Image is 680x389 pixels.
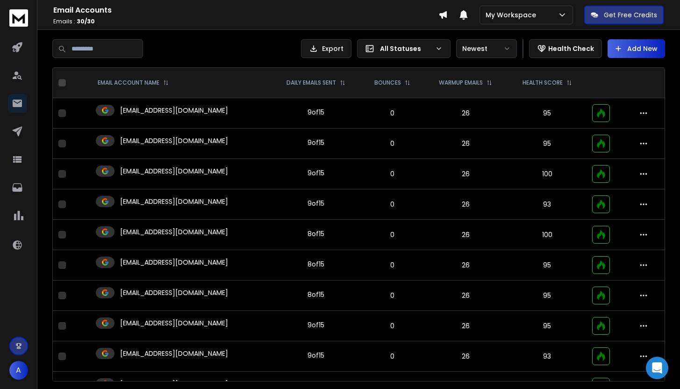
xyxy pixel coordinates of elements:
[53,5,438,16] h1: Email Accounts
[308,351,324,360] div: 9 of 15
[120,166,228,176] p: [EMAIL_ADDRESS][DOMAIN_NAME]
[508,189,587,220] td: 93
[424,189,508,220] td: 26
[367,352,418,361] p: 0
[308,320,324,330] div: 9 of 15
[308,138,324,147] div: 9 of 15
[308,199,324,208] div: 9 of 15
[308,168,324,178] div: 9 of 15
[367,139,418,148] p: 0
[608,39,665,58] button: Add New
[439,79,483,86] p: WARMUP EMAILS
[424,98,508,129] td: 26
[380,44,431,53] p: All Statuses
[120,349,228,358] p: [EMAIL_ADDRESS][DOMAIN_NAME]
[529,39,602,58] button: Health Check
[9,361,28,380] button: A
[548,44,594,53] p: Health Check
[9,9,28,27] img: logo
[77,17,95,25] span: 30 / 30
[646,357,668,379] div: Open Intercom Messenger
[508,311,587,341] td: 95
[508,220,587,250] td: 100
[374,79,401,86] p: BOUNCES
[308,108,324,117] div: 9 of 15
[308,229,324,238] div: 8 of 15
[584,6,664,24] button: Get Free Credits
[424,341,508,372] td: 26
[424,220,508,250] td: 26
[367,108,418,118] p: 0
[367,200,418,209] p: 0
[120,106,228,115] p: [EMAIL_ADDRESS][DOMAIN_NAME]
[424,129,508,159] td: 26
[508,159,587,189] td: 100
[604,10,657,20] p: Get Free Credits
[508,341,587,372] td: 93
[120,136,228,145] p: [EMAIL_ADDRESS][DOMAIN_NAME]
[367,230,418,239] p: 0
[424,159,508,189] td: 26
[424,250,508,281] td: 26
[120,197,228,206] p: [EMAIL_ADDRESS][DOMAIN_NAME]
[523,79,563,86] p: HEALTH SCORE
[367,260,418,270] p: 0
[301,39,351,58] button: Export
[508,281,587,311] td: 95
[286,79,336,86] p: DAILY EMAILS SENT
[508,129,587,159] td: 95
[456,39,517,58] button: Newest
[486,10,540,20] p: My Workspace
[120,379,228,389] p: [EMAIL_ADDRESS][DOMAIN_NAME]
[424,311,508,341] td: 26
[508,98,587,129] td: 95
[367,321,418,331] p: 0
[367,169,418,179] p: 0
[367,291,418,300] p: 0
[308,259,324,269] div: 8 of 15
[120,318,228,328] p: [EMAIL_ADDRESS][DOMAIN_NAME]
[120,288,228,297] p: [EMAIL_ADDRESS][DOMAIN_NAME]
[424,281,508,311] td: 26
[308,290,324,299] div: 8 of 15
[120,227,228,237] p: [EMAIL_ADDRESS][DOMAIN_NAME]
[98,79,169,86] div: EMAIL ACCOUNT NAME
[120,258,228,267] p: [EMAIL_ADDRESS][DOMAIN_NAME]
[508,250,587,281] td: 95
[53,18,438,25] p: Emails :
